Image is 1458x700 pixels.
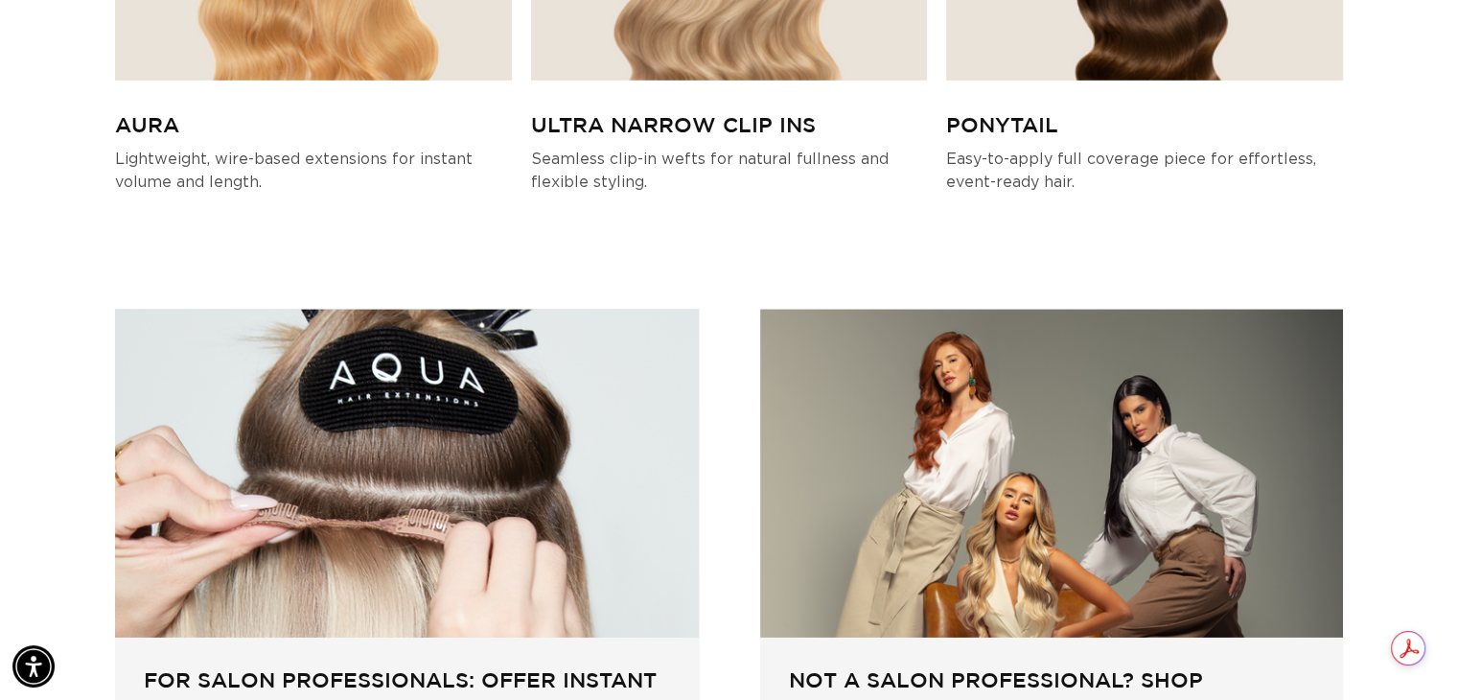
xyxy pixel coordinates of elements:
[12,645,55,688] div: Accessibility Menu
[115,111,512,139] h3: AURA
[531,148,928,194] p: Seamless clip-in wefts for natural fullness and flexible styling.
[531,111,928,139] h3: ULTRA NARROW CLIP INS
[760,309,1344,638] img: NOT A SALON PROFESSIONAL? SHOP AQUALYNA DIRECT
[115,148,512,194] p: Lightweight, wire-based extensions for instant volume and length.
[1362,608,1458,700] iframe: Chat Widget
[946,148,1343,194] p: Easy-to-apply full coverage piece for effortless, event-ready hair.
[115,309,699,638] img: FOR SALON PROFESSIONALS: OFFER INSTANT SOLUTIONS IN YOUR CHAIR
[946,111,1343,139] h3: PONYTAIL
